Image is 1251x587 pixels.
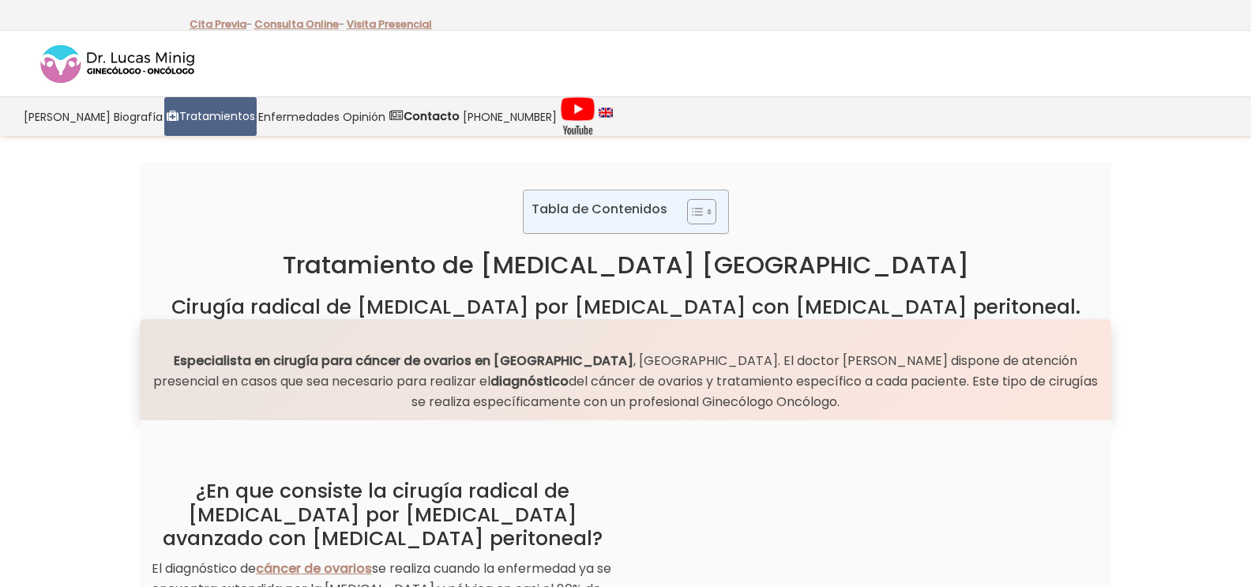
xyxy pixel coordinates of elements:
strong: Especialista en cirugía para cáncer de ovarios en [GEOGRAPHIC_DATA] [174,352,633,370]
img: Videos Youtube Ginecología [560,96,595,136]
a: cáncer de ovarios [256,559,372,578]
p: - [190,14,252,35]
span: Enfermedades [258,107,340,126]
span: [PERSON_NAME] [24,107,111,126]
a: Opinión [341,97,387,136]
p: , [GEOGRAPHIC_DATA]. El doctor [PERSON_NAME] dispone de atención presencial en casos que sea nece... [152,351,1099,412]
a: Contacto [387,97,461,136]
strong: Contacto [404,108,460,124]
a: Biografía [112,97,164,136]
p: - [254,14,344,35]
a: [PHONE_NUMBER] [461,97,558,136]
a: Enfermedades [257,97,341,136]
a: Cita Previa [190,17,246,32]
a: Consulta Online [254,17,339,32]
a: language english [597,97,614,136]
img: language english [599,107,613,117]
a: Videos Youtube Ginecología [558,97,597,136]
p: Tabla de Contenidos [532,200,667,218]
span: Opinión [343,107,385,126]
a: Toggle Table of Content [675,198,712,225]
h2: ¿En que consiste la cirugía radical de [MEDICAL_DATA] por [MEDICAL_DATA] avanzado con [MEDICAL_DA... [152,480,614,551]
h2: Cirugía radical de [MEDICAL_DATA] por [MEDICAL_DATA] con [MEDICAL_DATA] peritoneal. [152,295,1099,319]
span: [PHONE_NUMBER] [463,107,557,126]
h1: Tratamiento de [MEDICAL_DATA] [GEOGRAPHIC_DATA] [152,250,1099,280]
strong: diagnóstico [490,372,569,390]
a: Tratamientos [164,97,257,136]
span: Biografía [114,107,163,126]
a: [PERSON_NAME] [22,97,112,136]
a: Visita Presencial [347,17,432,32]
span: Tratamientos [179,107,255,126]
